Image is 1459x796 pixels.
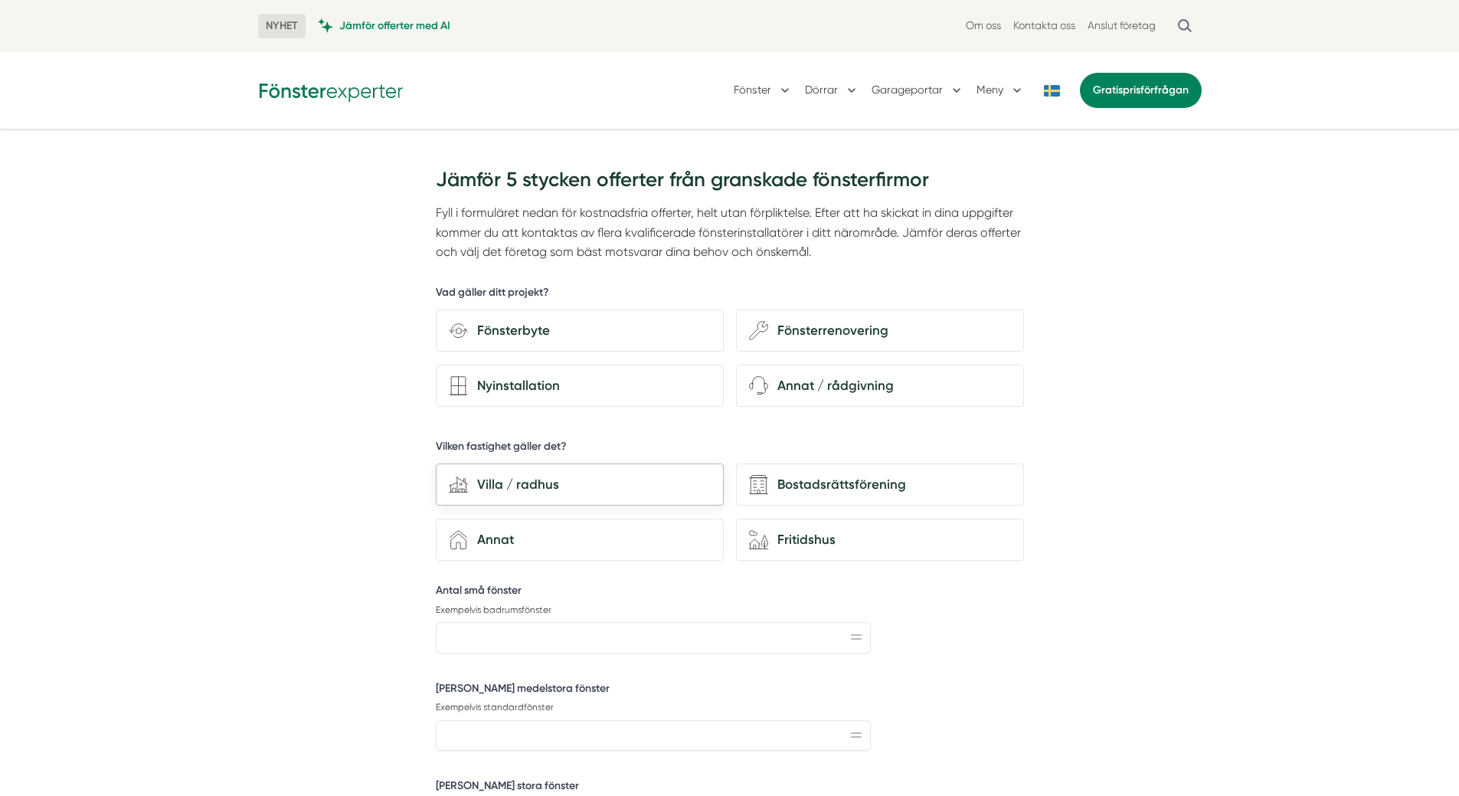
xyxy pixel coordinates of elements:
[339,18,450,33] span: Jämför offerter med AI
[436,285,549,304] h5: Vad gäller ditt projekt?
[258,14,306,38] span: NYHET
[436,160,1024,203] h3: Jämför 5 stycken offerter från granskade fönsterfirmor
[1013,18,1075,33] a: Kontakta oss
[734,70,793,110] button: Fönster
[805,70,859,110] button: Dörrar
[976,70,1025,110] button: Meny
[436,203,1024,261] p: Fyll i formuläret nedan för kostnadsfria offerter, helt utan förpliktelse. Efter att ha skickat i...
[436,681,871,700] label: [PERSON_NAME] medelstora fönster
[258,78,404,102] img: Fönsterexperter Logotyp
[1093,84,1123,97] span: Gratis
[1088,18,1156,33] a: Anslut företag
[966,18,1001,33] a: Om oss
[318,18,450,33] a: Jämför offerter med AI
[436,583,871,602] label: Antal små fönster
[872,70,964,110] button: Garageportar
[436,604,871,617] p: Exempelvis badrumsfönster
[436,439,567,458] h5: Vilken fastighet gäller det?
[436,701,871,714] p: Exempelvis standardfönster
[1080,73,1202,108] a: Gratisprisförfrågan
